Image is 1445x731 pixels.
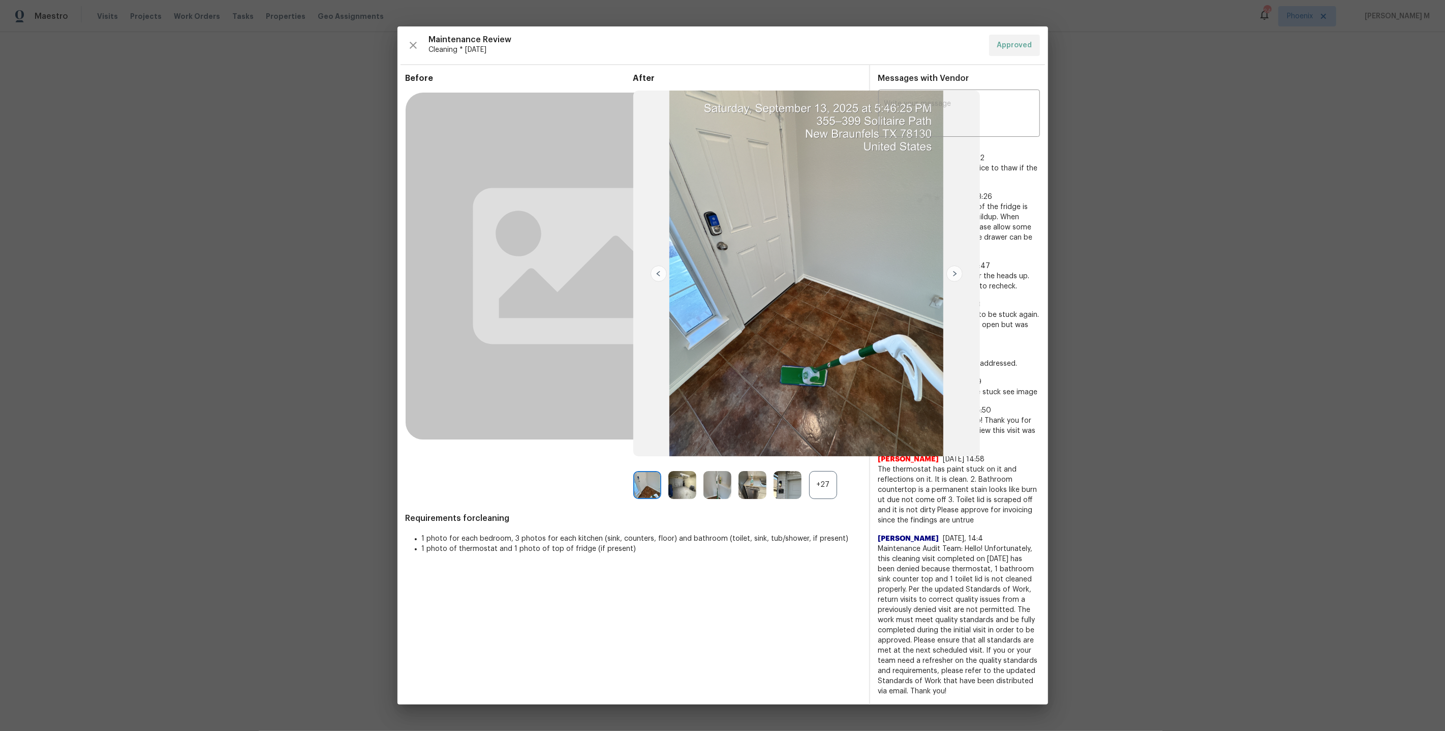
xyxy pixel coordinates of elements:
span: Maintenance Audit Team: Hello! Unfortunately, this cleaning visit completed on [DATE] has been de... [878,544,1040,696]
li: 1 photo for each bedroom, 3 photos for each kitchen (sink, counters, floor) and bathroom (toilet,... [422,534,861,544]
div: +27 [809,471,837,499]
span: Cleaning * [DATE] [429,45,981,55]
span: Requirements for cleaning [406,513,861,523]
span: [PERSON_NAME] [878,534,939,544]
span: The thermostat has paint stuck on it and reflections on it. It is clean. 2. Bathroom countertop i... [878,464,1040,525]
span: Before [406,73,633,83]
span: After [633,73,861,83]
li: 1 photo of thermostat and 1 photo of top of fridge (if present) [422,544,861,554]
span: [PERSON_NAME] [878,454,939,464]
img: left-chevron-button-url [651,266,667,282]
img: right-chevron-button-url [946,266,963,282]
span: [DATE] 14:58 [943,456,985,463]
span: Maintenance Review [429,35,981,45]
span: Messages with Vendor [878,74,969,82]
span: [DATE], 14:4 [943,535,983,542]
